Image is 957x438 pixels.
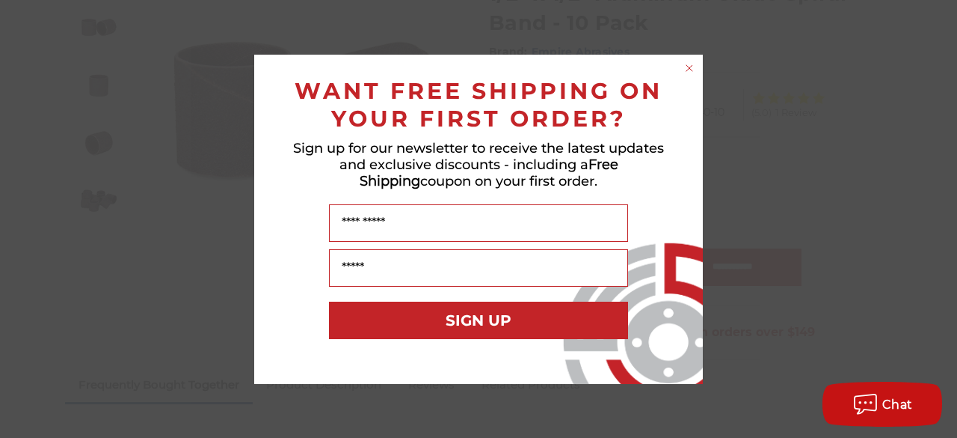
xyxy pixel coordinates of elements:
[360,156,618,189] span: Free Shipping
[293,140,664,189] span: Sign up for our newsletter to receive the latest updates and exclusive discounts - including a co...
[329,302,628,339] button: SIGN UP
[295,77,662,133] span: WANT FREE SHIPPING ON YOUR FIRST ORDER?
[682,61,697,76] button: Close dialog
[822,382,942,427] button: Chat
[882,398,913,412] span: Chat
